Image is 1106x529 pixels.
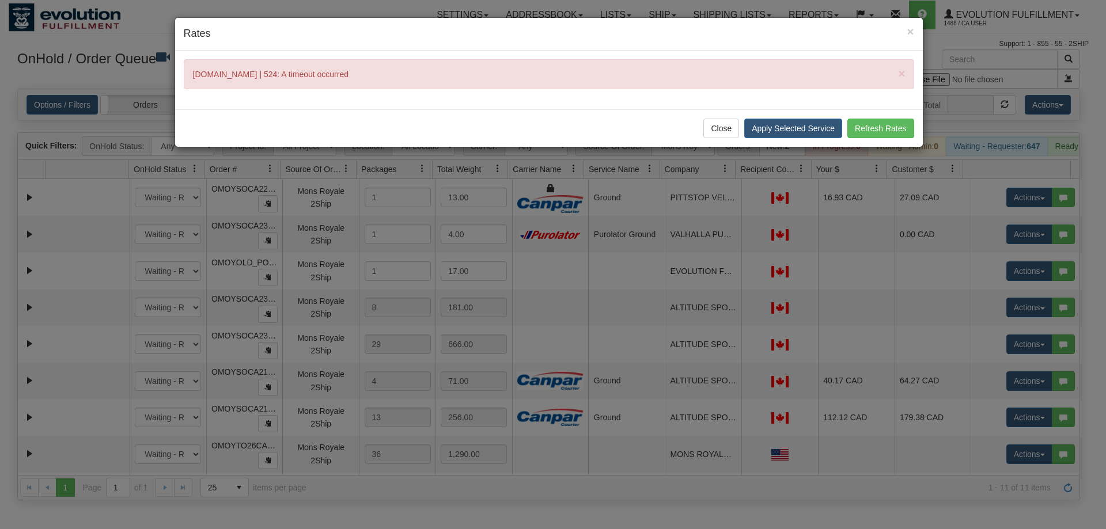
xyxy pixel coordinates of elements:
button: Close [907,25,914,37]
h4: Rates [184,26,914,41]
iframe: chat widget [1080,205,1105,323]
button: Close [703,119,739,138]
button: Apply Selected Service [744,119,842,138]
span: × [898,67,905,80]
button: Refresh Rates [847,119,914,138]
span: × [907,25,914,38]
button: Close [898,67,905,79]
div: [DOMAIN_NAME] | 524: A timeout occurred [184,59,914,89]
